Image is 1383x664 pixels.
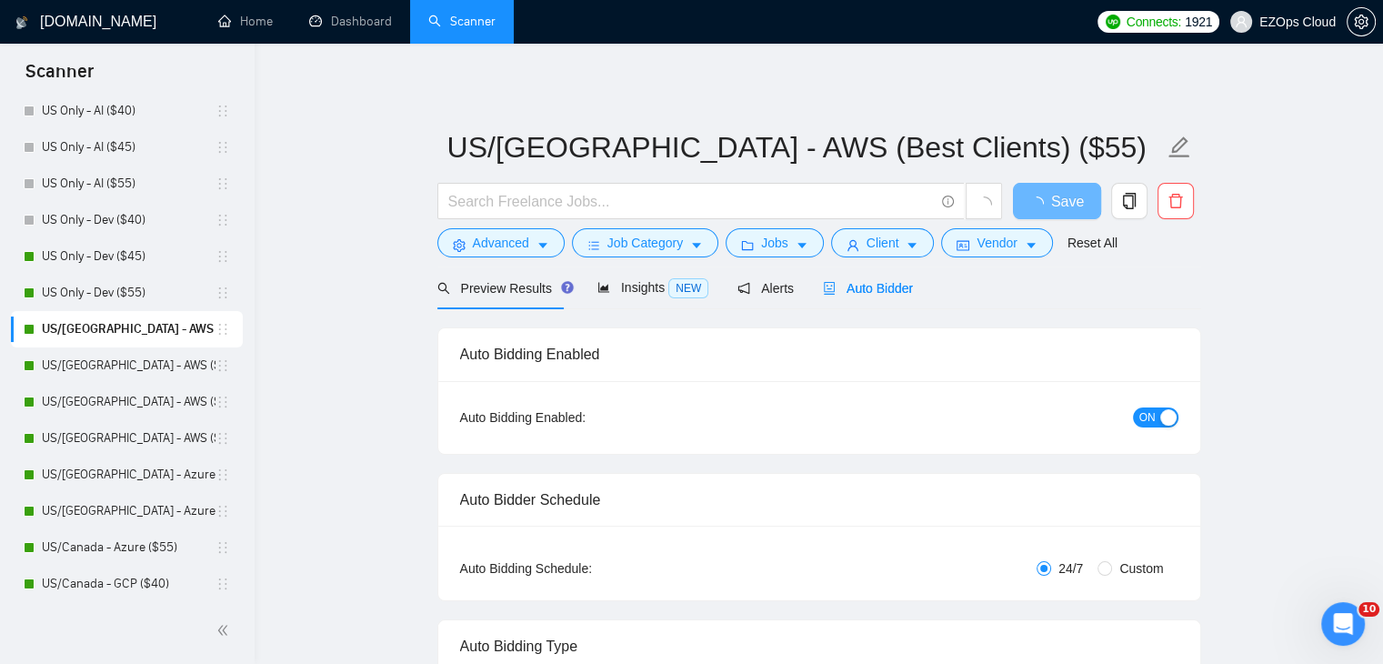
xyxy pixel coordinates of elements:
[447,125,1164,170] input: Scanner name...
[215,104,230,118] span: holder
[957,238,969,252] span: idcard
[437,282,450,295] span: search
[15,8,28,37] img: logo
[460,474,1178,526] div: Auto Bidder Schedule
[215,176,230,191] span: holder
[977,233,1017,253] span: Vendor
[737,281,794,296] span: Alerts
[1013,183,1101,219] button: Save
[11,529,243,566] li: US/Canada - Azure ($55)
[1127,12,1181,32] span: Connects:
[823,282,836,295] span: robot
[1185,12,1212,32] span: 1921
[741,238,754,252] span: folder
[942,196,954,207] span: info-circle
[215,468,230,482] span: holder
[1358,602,1379,617] span: 10
[215,213,230,227] span: holder
[11,384,243,420] li: US/Canada - AWS ($45)
[823,281,913,296] span: Auto Bidder
[448,190,934,213] input: Search Freelance Jobs...
[11,58,108,96] span: Scanner
[11,311,243,347] li: US/Canada - AWS (Best Clients) ($55)
[1067,233,1117,253] a: Reset All
[607,233,683,253] span: Job Category
[11,420,243,457] li: US/Canada - AWS ($55)
[11,238,243,275] li: US Only - Dev ($45)
[460,558,699,578] div: Auto Bidding Schedule:
[597,280,708,295] span: Insights
[1112,558,1170,578] span: Custom
[761,233,788,253] span: Jobs
[11,275,243,311] li: US Only - Dev ($55)
[831,228,935,257] button: userClientcaret-down
[1029,196,1051,211] span: loading
[796,238,808,252] span: caret-down
[559,279,576,296] div: Tooltip anchor
[215,249,230,264] span: holder
[42,238,215,275] a: US Only - Dev ($45)
[1347,7,1376,36] button: setting
[215,395,230,409] span: holder
[42,202,215,238] a: US Only - Dev ($40)
[437,228,565,257] button: settingAdvancedcaret-down
[215,431,230,446] span: holder
[215,286,230,300] span: holder
[941,228,1052,257] button: idcardVendorcaret-down
[453,238,466,252] span: setting
[42,566,215,602] a: US/Canada - GCP ($40)
[1347,15,1376,29] a: setting
[215,577,230,591] span: holder
[1158,183,1194,219] button: delete
[42,275,215,311] a: US Only - Dev ($55)
[215,140,230,155] span: holder
[42,347,215,384] a: US/[GEOGRAPHIC_DATA] - AWS ($40)
[1112,193,1147,209] span: copy
[597,281,610,294] span: area-chart
[42,129,215,166] a: US Only - AI ($45)
[1025,238,1037,252] span: caret-down
[1051,558,1090,578] span: 24/7
[11,566,243,602] li: US/Canada - GCP ($40)
[215,322,230,337] span: holder
[726,228,824,257] button: folderJobscaret-down
[11,493,243,529] li: US/Canada - Azure ($45)
[1106,15,1120,29] img: upwork-logo.png
[218,14,273,29] a: homeHome
[536,238,549,252] span: caret-down
[11,166,243,202] li: US Only - AI ($55)
[11,457,243,493] li: US/Canada - Azure ($40)
[976,196,992,213] span: loading
[572,228,718,257] button: barsJob Categorycaret-down
[437,281,568,296] span: Preview Results
[216,621,235,639] span: double-left
[737,282,750,295] span: notification
[690,238,703,252] span: caret-down
[42,311,215,347] a: US/[GEOGRAPHIC_DATA] - AWS (Best Clients) ($55)
[1321,602,1365,646] iframe: Intercom live chat
[1158,193,1193,209] span: delete
[215,504,230,518] span: holder
[42,384,215,420] a: US/[GEOGRAPHIC_DATA] - AWS ($45)
[42,93,215,129] a: US Only - AI ($40)
[847,238,859,252] span: user
[668,278,708,298] span: NEW
[42,420,215,457] a: US/[GEOGRAPHIC_DATA] - AWS ($55)
[867,233,899,253] span: Client
[215,358,230,373] span: holder
[215,540,230,555] span: holder
[473,233,529,253] span: Advanced
[1168,136,1191,159] span: edit
[428,14,496,29] a: searchScanner
[42,457,215,493] a: US/[GEOGRAPHIC_DATA] - Azure ($40)
[42,493,215,529] a: US/[GEOGRAPHIC_DATA] - Azure ($45)
[1235,15,1248,28] span: user
[11,93,243,129] li: US Only - AI ($40)
[11,129,243,166] li: US Only - AI ($45)
[1051,190,1084,213] span: Save
[1139,407,1156,428] span: ON
[906,238,918,252] span: caret-down
[11,347,243,384] li: US/Canada - AWS ($40)
[1348,15,1375,29] span: setting
[42,166,215,202] a: US Only - AI ($55)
